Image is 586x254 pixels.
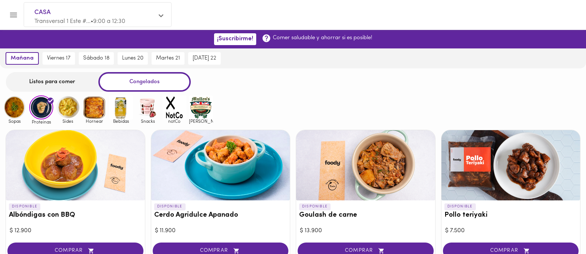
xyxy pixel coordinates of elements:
h3: Pollo teriyaki [444,211,577,219]
div: $ 11.900 [155,227,287,235]
button: martes 21 [152,52,184,65]
span: mañana [11,55,34,62]
span: Hornear [82,119,106,123]
button: sábado 18 [79,52,114,65]
img: mullens [189,95,213,119]
h3: Cerdo Agridulce Apanado [154,211,287,219]
h3: Albóndigas con BBQ [9,211,142,219]
p: DISPONIBLE [154,203,186,210]
p: DISPONIBLE [299,203,331,210]
span: COMPRAR [17,248,134,254]
img: notCo [162,95,186,119]
span: [PERSON_NAME] [189,119,213,123]
span: Transversal 1 Este #... • 9:00 a 12:30 [34,18,125,24]
span: lunes 20 [122,55,143,62]
img: Sopas [3,95,27,119]
span: COMPRAR [452,248,570,254]
span: Sopas [3,119,27,123]
span: sábado 18 [83,55,109,62]
button: mañana [6,52,39,65]
span: martes 21 [156,55,180,62]
button: ¡Suscribirme! [214,33,256,45]
img: Proteinas [29,95,53,119]
span: ¡Suscribirme! [217,35,253,43]
button: lunes 20 [118,52,148,65]
div: $ 7.500 [445,227,577,235]
span: Proteinas [29,119,53,124]
button: viernes 17 [43,52,75,65]
div: Listos para comer [6,72,98,92]
div: $ 13.900 [300,227,431,235]
h3: Goulash de carne [299,211,432,219]
img: Bebidas [109,95,133,119]
div: Cerdo Agridulce Apanado [151,130,290,200]
img: Sides [56,95,80,119]
div: Albóndigas con BBQ [6,130,145,200]
button: Menu [4,6,23,24]
p: Comer saludable y ahorrar si es posible! [273,34,372,42]
div: Pollo teriyaki [441,130,580,200]
img: Hornear [82,95,106,119]
p: DISPONIBLE [444,203,476,210]
div: $ 12.900 [10,227,141,235]
span: notCo [162,119,186,123]
span: Snacks [136,119,160,123]
span: COMPRAR [307,248,424,254]
span: [DATE] 22 [193,55,216,62]
div: Goulash de carne [296,130,435,200]
img: Snacks [136,95,160,119]
span: Bebidas [109,119,133,123]
div: Congelados [98,72,191,92]
p: DISPONIBLE [9,203,40,210]
span: viernes 17 [47,55,71,62]
span: Sides [56,119,80,123]
span: COMPRAR [162,248,280,254]
span: CASA [34,8,153,17]
iframe: Messagebird Livechat Widget [543,211,579,247]
button: [DATE] 22 [188,52,221,65]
